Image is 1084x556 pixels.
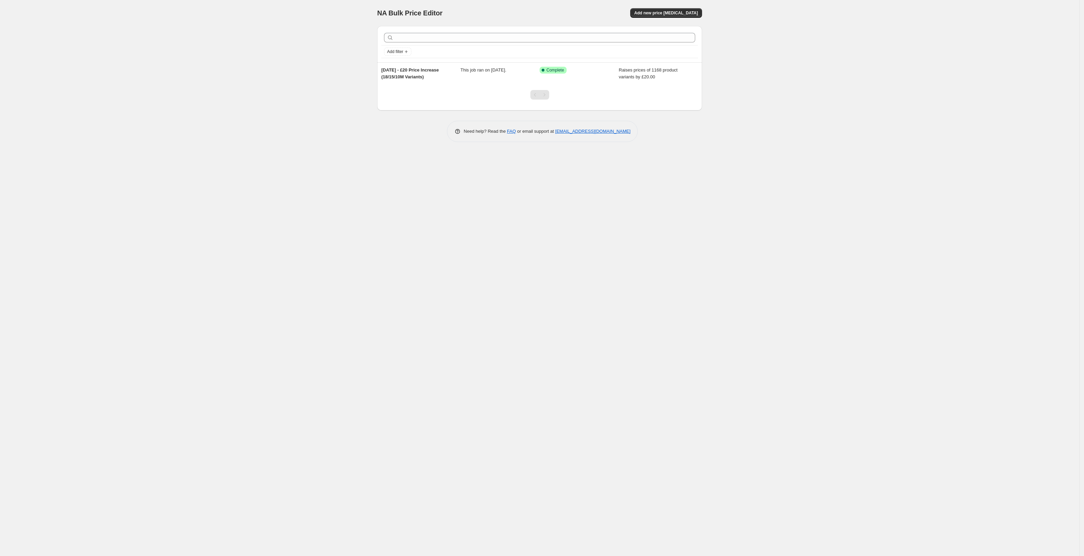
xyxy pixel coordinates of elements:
[381,67,439,79] span: [DATE] - £20 Price Increase (18/15/10M Variants)
[530,90,549,100] nav: Pagination
[630,8,702,18] button: Add new price [MEDICAL_DATA]
[461,67,506,73] span: This job ran on [DATE].
[377,9,442,17] span: NA Bulk Price Editor
[516,129,555,134] span: or email support at
[384,48,411,56] button: Add filter
[619,67,678,79] span: Raises prices of 1168 product variants by £20.00
[555,129,631,134] a: [EMAIL_ADDRESS][DOMAIN_NAME]
[464,129,507,134] span: Need help? Read the
[387,49,403,54] span: Add filter
[634,10,698,16] span: Add new price [MEDICAL_DATA]
[507,129,516,134] a: FAQ
[546,67,564,73] span: Complete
